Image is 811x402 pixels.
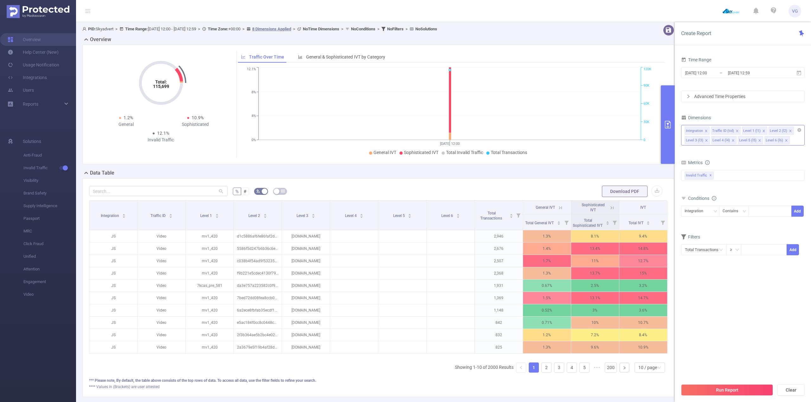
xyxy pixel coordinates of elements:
i: icon: caret-up [215,213,219,215]
p: JS [89,255,137,267]
span: > [113,27,119,31]
p: [DOMAIN_NAME] [282,317,330,329]
p: mv1_420 [186,329,233,341]
div: Sort [263,213,267,217]
li: 1 [529,362,539,373]
p: 14.8% [619,243,667,255]
p: 13.4% [571,243,619,255]
p: 10% [571,317,619,329]
span: Anti-Fraud [23,149,76,162]
span: > [404,27,410,31]
span: Attention [23,263,76,275]
tspan: 60K [643,102,649,106]
tspan: 12.1% [247,67,256,71]
p: Video [137,243,185,255]
span: Unified [23,250,76,263]
tspan: [DATE] 12:00 [440,142,460,146]
span: 10.9% [192,115,204,120]
a: Reports [23,98,38,110]
p: 1,931 [475,280,523,292]
p: 2.5% [571,280,619,292]
p: mv1_420 [186,341,233,353]
span: Sophisticated IVT [582,203,605,212]
i: icon: caret-down [264,215,267,217]
p: mv1_420 [186,304,233,316]
span: General IVT [536,205,555,210]
a: Overview [8,33,41,46]
i: icon: caret-up [360,213,363,215]
p: [DOMAIN_NAME] [282,267,330,279]
p: 11% [571,255,619,267]
p: JS [89,292,137,304]
p: 1,148 [475,304,523,316]
span: General & Sophisticated IVT by Category [306,54,385,59]
div: Sort [122,213,126,217]
li: Traffic ID (tid) [711,127,741,135]
p: 6a2ece8fbfab35ecdf1e3dabb7d88dac [234,304,282,316]
span: Sophisticated IVT [404,150,438,155]
i: icon: close [736,129,739,133]
div: Sort [646,220,650,224]
button: Add [791,206,804,217]
i: icon: caret-down [557,222,560,224]
i: icon: bg-colors [256,189,260,193]
i: icon: caret-down [456,215,460,217]
b: Time Range: [125,27,148,31]
i: icon: caret-up [312,213,315,215]
tspan: 115,699 [153,84,169,89]
a: Users [8,84,34,96]
p: [DOMAIN_NAME] [282,255,330,267]
p: 13.1% [571,292,619,304]
i: icon: user [82,27,88,31]
div: Traffic ID (tid) [712,127,734,135]
i: icon: caret-up [647,220,650,222]
p: JS [89,329,137,341]
p: Video [137,255,185,267]
span: > [291,27,297,31]
b: No Time Dimensions [303,27,339,31]
a: 200 [605,363,616,372]
p: Video [137,341,185,353]
span: Level 1 [200,213,213,218]
a: 5 [580,363,589,372]
span: General IVT [374,150,396,155]
i: icon: caret-down [215,215,219,217]
li: Previous Page [516,362,526,373]
p: 14.7% [619,292,667,304]
li: Level 2 (l2) [769,127,794,135]
p: 8.1% [571,230,619,242]
p: 1.3% [523,341,571,353]
p: 15% [619,267,667,279]
i: Filter menu [610,215,619,230]
p: 3% [571,304,619,316]
li: Level 6 (l6) [764,136,790,144]
p: JS [89,243,137,255]
p: 7bed72dd08fea8ccb007e220d98d1411 [234,292,282,304]
tspan: 90K [643,83,649,88]
p: 13.7% [571,267,619,279]
i: icon: table [281,189,285,193]
i: icon: caret-up [169,213,172,215]
li: 200 [605,362,617,373]
div: Level 5 (l5) [739,136,757,145]
button: Add [787,244,799,255]
span: Total Transactions [491,150,527,155]
i: Filter menu [562,215,571,230]
span: Brand Safety [23,187,76,200]
i: icon: right [623,366,626,370]
i: icon: close [758,139,761,143]
li: Integration [685,127,710,135]
span: Total Invalid Traffic [446,150,483,155]
span: Total Sophisticated IVT [573,218,603,228]
span: Traffic ID [150,213,167,218]
p: JS [89,304,137,316]
p: 7kcas_pre_581 [186,280,233,292]
b: No Filters [387,27,404,31]
span: Invalid Traffic [685,171,714,180]
span: ✕ [709,172,712,179]
p: 2f3b364ae5b2bc4e0296fdc710f6bbf1 [234,329,282,341]
p: 5586f5d247b6b36c6e014ac806915cd0 [234,243,282,255]
p: [DOMAIN_NAME] [282,304,330,316]
i: Filter menu [514,201,523,230]
p: JS [89,267,137,279]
